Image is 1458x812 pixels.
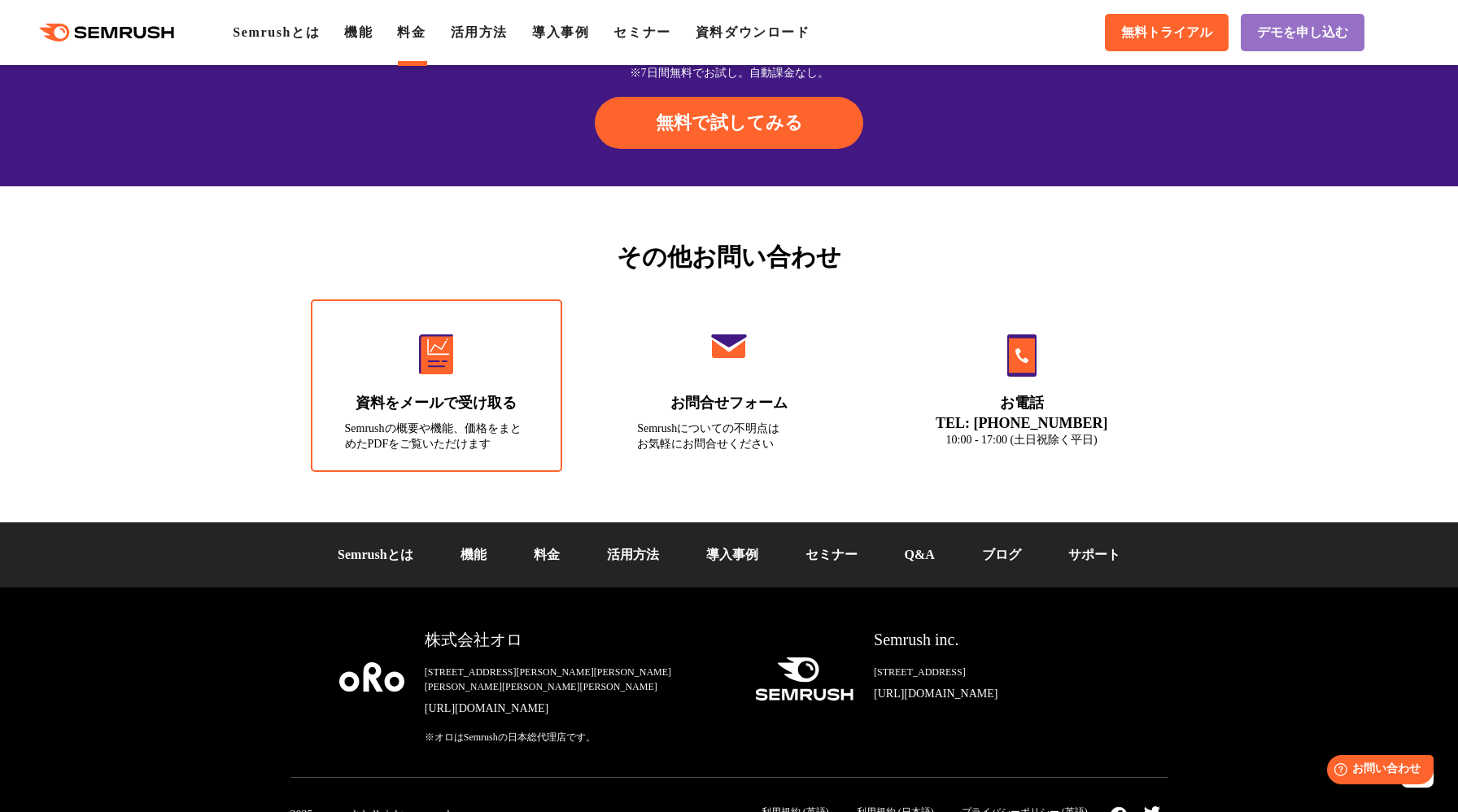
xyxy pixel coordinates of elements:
a: セミナー [613,25,670,39]
a: 資料をメールで受け取る Semrushの概要や機能、価格をまとめたPDFをご覧いただけます [311,299,563,472]
div: [STREET_ADDRESS][PERSON_NAME][PERSON_NAME][PERSON_NAME][PERSON_NAME][PERSON_NAME] [425,665,729,694]
a: セミナー [805,548,858,561]
div: Semrushの概要や機能、価格をまとめたPDFをご覧いただけます [345,421,529,452]
a: 活用方法 [451,25,508,39]
iframe: Help widget launcher [1313,749,1440,794]
div: その他お問い合わせ [290,238,1168,275]
a: お問合せフォーム Semrushについての不明点はお気軽にお問合せください [603,299,855,472]
a: 無料で試してみる [595,97,863,149]
a: Semrushとは [233,25,320,39]
span: 無料トライアル [1121,24,1212,41]
div: ※オロはSemrushの日本総代理店です。 [425,730,729,744]
a: 機能 [344,25,373,39]
a: 料金 [534,548,560,561]
a: ブログ [982,548,1021,561]
div: 株式会社オロ [425,628,729,652]
div: [STREET_ADDRESS] [874,665,1119,679]
a: 無料トライアル [1105,14,1229,51]
a: 活用方法 [607,548,659,561]
a: サポート [1068,548,1120,561]
a: Semrushとは [338,548,413,561]
a: デモを申し込む [1241,14,1364,51]
a: 機能 [461,548,487,561]
a: 料金 [397,25,426,39]
div: Semrush inc. [874,628,1119,652]
div: 10:00 - 17:00 (土日祝除く平日) [930,432,1114,447]
a: 導入事例 [532,25,589,39]
a: Q&A [905,548,935,561]
div: 資料をメールで受け取る [345,393,529,413]
img: oro company [339,662,404,692]
div: お問合せフォーム [637,393,821,413]
a: 導入事例 [706,548,758,561]
div: TEL: [PHONE_NUMBER] [930,414,1114,432]
div: お電話 [930,393,1114,413]
span: 無料で試してみる [656,111,803,135]
a: [URL][DOMAIN_NAME] [874,686,1119,702]
span: デモを申し込む [1257,24,1348,41]
a: [URL][DOMAIN_NAME] [425,701,729,717]
div: Semrushについての不明点は お気軽にお問合せください [637,421,821,452]
div: ※7日間無料でお試し。自動課金なし。 [290,65,1168,81]
a: 資料ダウンロード [696,25,810,39]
